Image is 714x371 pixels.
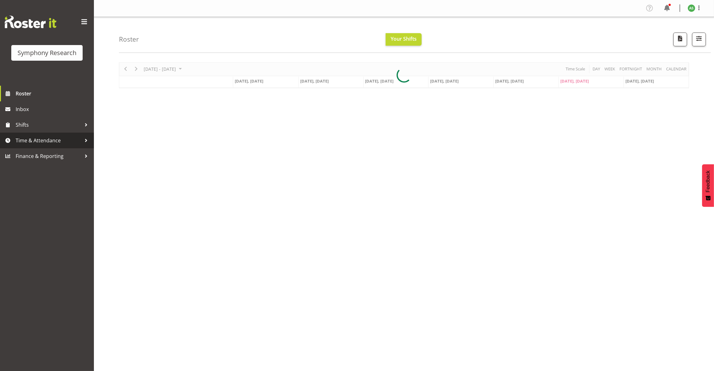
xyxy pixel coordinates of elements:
[688,4,695,12] img: ange-steiger11422.jpg
[705,170,711,192] span: Feedback
[16,151,81,161] span: Finance & Reporting
[5,16,56,28] img: Rosterit website logo
[386,33,422,46] button: Your Shifts
[119,36,139,43] h4: Roster
[16,120,81,130] span: Shifts
[702,164,714,207] button: Feedback - Show survey
[692,33,706,46] button: Filter Shifts
[18,48,76,58] div: Symphony Research
[16,89,91,98] span: Roster
[391,35,417,42] span: Your Shifts
[16,136,81,145] span: Time & Attendance
[16,104,91,114] span: Inbox
[673,33,687,46] button: Download a PDF of the roster according to the set date range.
